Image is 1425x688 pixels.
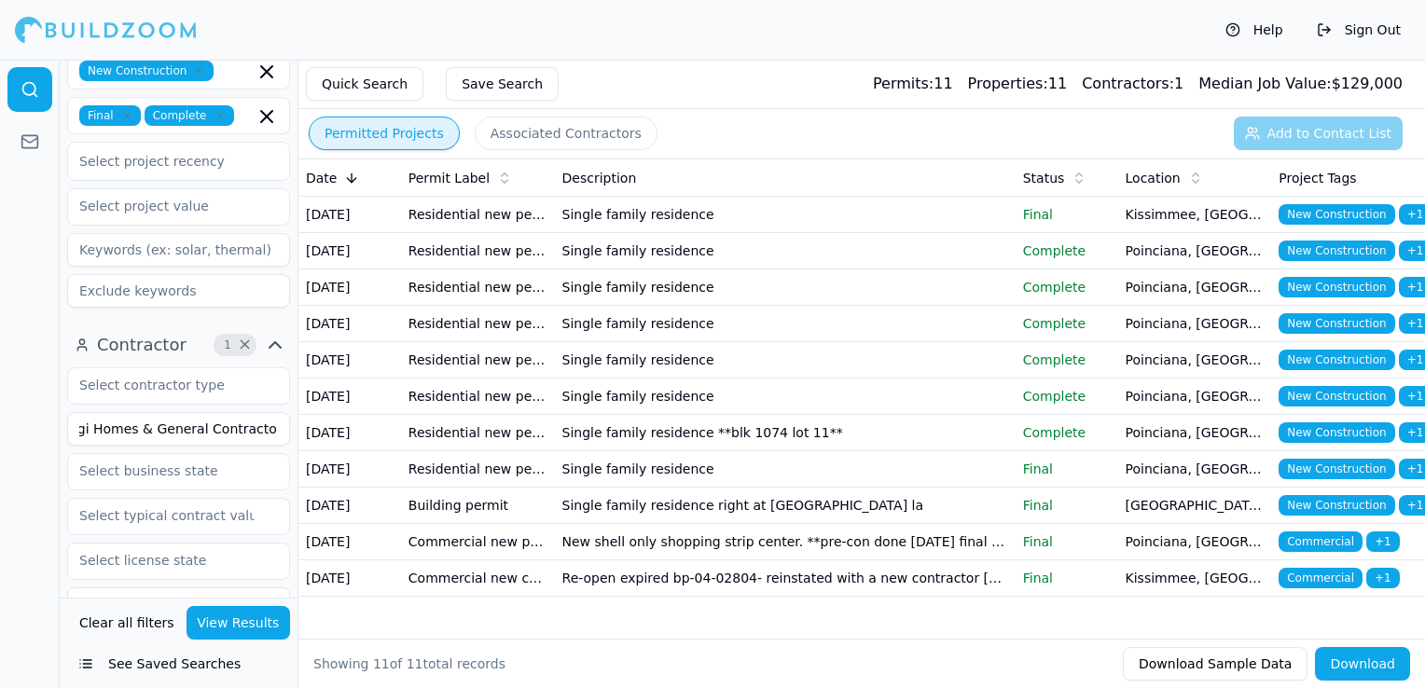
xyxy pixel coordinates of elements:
button: Clear all filters [75,606,179,640]
td: Single family residence [555,197,1016,233]
td: Single family residence right at [GEOGRAPHIC_DATA] la [555,488,1016,524]
td: [GEOGRAPHIC_DATA], [GEOGRAPHIC_DATA] [1118,488,1272,524]
div: $ 129,000 [1198,73,1403,95]
td: Residential new permit - ex: new house [401,306,555,342]
td: [DATE] [298,197,401,233]
td: Poinciana, [GEOGRAPHIC_DATA] [1118,524,1272,560]
td: Kissimmee, [GEOGRAPHIC_DATA] [1118,197,1272,233]
span: 1 [218,336,237,354]
span: Clear Contractor filters [238,340,252,350]
td: Re-open expired bp-04-02804- reinstated with a new contractor [DATE] to expire [DATE] [555,560,1016,597]
td: Residential new permit - ex: new house [401,415,555,451]
td: Single family residence [555,269,1016,306]
span: New Construction [1279,313,1394,334]
td: [DATE] [298,306,401,342]
td: Single family residence [555,378,1016,415]
td: Commercial new construction [401,560,555,597]
p: Complete [1023,423,1111,442]
span: Location [1126,169,1181,187]
span: New Construction [1279,277,1394,297]
td: New shell only shopping strip center. **pre-con done [DATE] final inspection hold **** please get... [555,524,1016,560]
td: Poinciana, [GEOGRAPHIC_DATA] [1118,415,1272,451]
td: [DATE] [298,524,401,560]
input: Select contractor type [68,368,266,402]
p: Complete [1023,241,1111,260]
td: Residential new permit - ex: new house [401,233,555,269]
td: [DATE] [298,342,401,378]
div: Showing of total records [313,654,505,673]
td: Single family residence [555,342,1016,378]
span: New Construction [1279,241,1394,261]
p: Complete [1023,351,1111,369]
button: Download Sample Data [1123,647,1307,681]
span: Permit Label [408,169,490,187]
span: New Construction [1279,422,1394,443]
td: [DATE] [298,488,401,524]
span: Commercial [1279,531,1363,552]
input: Select license state [68,544,266,577]
button: See Saved Searches [67,647,290,681]
td: [DATE] [298,451,401,488]
div: 11 [968,73,1068,95]
td: Residential new permit - ex: new house [401,342,555,378]
td: Single family residence [555,451,1016,488]
td: Poinciana, [GEOGRAPHIC_DATA] [1118,342,1272,378]
input: Select business state [68,454,266,488]
button: Permitted Projects [309,117,460,150]
td: Residential new permit - ex: new house [401,378,555,415]
span: 11 [373,656,390,671]
input: Exclude keywords [67,274,290,308]
p: Final [1023,569,1111,587]
button: Save Search [446,67,559,101]
td: Residential new permit - ex: new house [401,451,555,488]
input: Phone ex: 5555555555 [67,587,290,621]
span: Project Tags [1279,169,1356,187]
button: View Results [187,606,291,640]
div: 11 [873,73,953,95]
span: Description [562,169,637,187]
p: Final [1023,532,1111,551]
button: Download [1315,647,1410,681]
span: 11 [407,656,423,671]
button: Associated Contractors [475,117,657,150]
td: Poinciana, [GEOGRAPHIC_DATA] [1118,269,1272,306]
td: Poinciana, [GEOGRAPHIC_DATA] [1118,233,1272,269]
span: New Construction [1279,204,1394,225]
td: Poinciana, [GEOGRAPHIC_DATA] [1118,306,1272,342]
p: Final [1023,496,1111,515]
span: Date [306,169,337,187]
span: New Construction [1279,495,1394,516]
p: Final [1023,460,1111,478]
span: New Construction [79,61,214,81]
button: Contractor1Clear Contractor filters [67,330,290,360]
td: Building permit [401,488,555,524]
p: Complete [1023,278,1111,296]
div: 1 [1082,73,1183,95]
button: Sign Out [1307,15,1410,45]
td: [DATE] [298,378,401,415]
p: Complete [1023,387,1111,406]
span: New Construction [1279,386,1394,406]
button: Quick Search [306,67,423,101]
td: Residential new permit - ex: new house [401,197,555,233]
span: Status [1023,169,1065,187]
button: Help [1216,15,1293,45]
td: Poinciana, [GEOGRAPHIC_DATA] [1118,451,1272,488]
td: Single family residence [555,306,1016,342]
td: Kissimmee, [GEOGRAPHIC_DATA] [1118,560,1272,597]
span: Contractor [97,332,187,358]
td: Commercial new permit [401,524,555,560]
span: Properties: [968,75,1048,92]
span: Permits: [873,75,934,92]
td: Single family residence **blk 1074 lot 11** [555,415,1016,451]
input: Business name [67,412,290,446]
td: Residential new permit - ex: new house [401,269,555,306]
p: Final [1023,205,1111,224]
td: [DATE] [298,415,401,451]
input: Select typical contract value [68,499,266,532]
span: Final [79,105,141,126]
span: Commercial [1279,568,1363,588]
td: [DATE] [298,269,401,306]
input: Keywords (ex: solar, thermal) [67,233,290,267]
td: [DATE] [298,233,401,269]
